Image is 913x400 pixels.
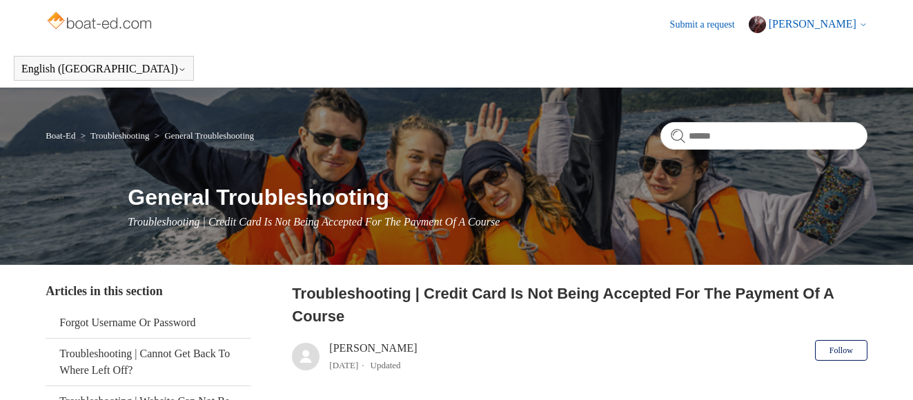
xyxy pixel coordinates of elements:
[46,284,162,298] span: Articles in this section
[660,122,867,150] input: Search
[329,340,417,373] div: [PERSON_NAME]
[128,181,867,214] h1: General Troubleshooting
[749,16,867,33] button: [PERSON_NAME]
[670,17,749,32] a: Submit a request
[877,364,913,400] div: Live chat
[152,130,254,141] li: General Troubleshooting
[46,130,75,141] a: Boat-Ed
[329,360,358,370] time: 03/14/2024, 17:15
[46,8,155,36] img: Boat-Ed Help Center home page
[371,360,401,370] li: Updated
[46,130,78,141] li: Boat-Ed
[815,340,867,361] button: Follow Article
[164,130,254,141] a: General Troubleshooting
[46,339,251,386] a: Troubleshooting | Cannot Get Back To Where Left Off?
[128,216,500,228] span: Troubleshooting | Credit Card Is Not Being Accepted For The Payment Of A Course
[78,130,152,141] li: Troubleshooting
[90,130,149,141] a: Troubleshooting
[292,282,867,328] h2: Troubleshooting | Credit Card Is Not Being Accepted For The Payment Of A Course
[46,308,251,338] a: Forgot Username Or Password
[769,18,856,30] span: [PERSON_NAME]
[21,63,186,75] button: English ([GEOGRAPHIC_DATA])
